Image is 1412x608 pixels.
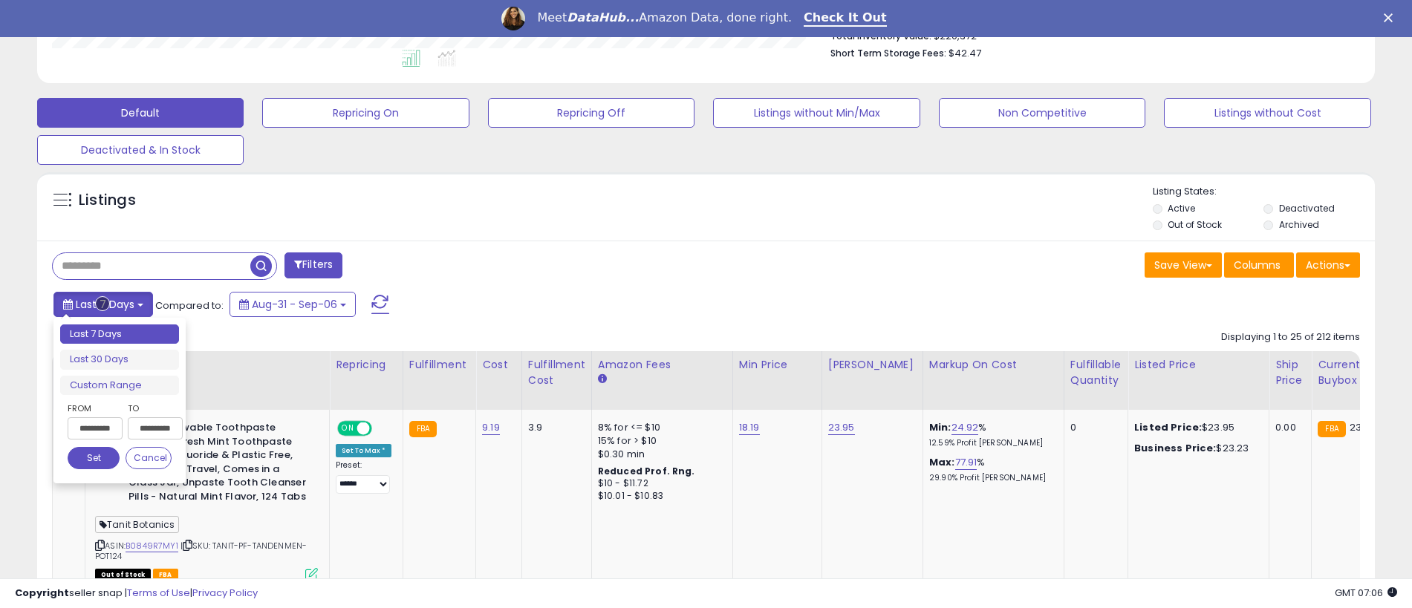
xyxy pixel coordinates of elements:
[1318,421,1345,437] small: FBA
[1164,98,1370,128] button: Listings without Cost
[828,357,917,373] div: [PERSON_NAME]
[1134,442,1258,455] div: $23.23
[1145,252,1222,278] button: Save View
[598,357,726,373] div: Amazon Fees
[1234,258,1281,272] span: Columns
[537,10,792,25] div: Meet Amazon Data, done right.
[713,98,920,128] button: Listings without Min/Max
[339,422,357,435] span: ON
[1070,357,1122,388] div: Fulfillable Quantity
[955,455,977,470] a: 77.91
[929,473,1053,483] p: 29.90% Profit [PERSON_NAME]
[1350,420,1376,434] span: 23.95
[1335,586,1397,600] span: 2025-09-14 07:06 GMT
[95,516,179,533] span: Tanit Botanics
[95,540,307,562] span: | SKU: TANIT-PF-TANDENMEN-POT124
[15,586,69,600] strong: Copyright
[1318,357,1394,388] div: Current Buybox Price
[923,351,1064,410] th: The percentage added to the cost of goods (COGS) that forms the calculator for Min & Max prices.
[1224,252,1294,278] button: Columns
[1279,218,1319,231] label: Archived
[91,357,323,373] div: Title
[598,373,607,386] small: Amazon Fees.
[336,460,391,494] div: Preset:
[567,10,639,24] i: DataHub...
[336,444,391,457] div: Set To Max *
[488,98,694,128] button: Repricing Off
[828,420,855,435] a: 23.95
[598,421,721,434] div: 8% for <= $10
[501,7,525,30] img: Profile image for Georgie
[1070,421,1116,434] div: 0
[598,448,721,461] div: $0.30 min
[68,447,120,469] button: Set
[53,292,153,317] button: Last 7 Days
[336,357,397,373] div: Repricing
[804,10,887,27] a: Check It Out
[126,540,178,552] a: B0849R7MY1
[252,297,337,312] span: Aug-31 - Sep-06
[739,357,816,373] div: Min Price
[1168,202,1195,215] label: Active
[1134,357,1263,373] div: Listed Price
[37,135,244,165] button: Deactivated & In Stock
[929,438,1053,448] p: 12.59% Profit [PERSON_NAME]
[1296,252,1360,278] button: Actions
[15,586,258,601] div: seller snap | |
[76,297,134,312] span: Last 7 Days
[262,98,469,128] button: Repricing On
[830,30,931,42] b: Total Inventory Value:
[68,401,120,416] label: From
[598,490,721,503] div: $10.01 - $10.83
[598,465,695,477] b: Reduced Prof. Rng.
[1275,421,1300,434] div: 0.00
[155,298,224,313] span: Compared to:
[127,586,190,600] a: Terms of Use
[1134,441,1216,455] b: Business Price:
[128,401,172,416] label: To
[128,421,309,507] b: TANIT Chewable Toothpaste Tablets - Fresh Mint Toothpaste Tablets - Fluoride & Plastic Free, Perf...
[1168,218,1222,231] label: Out of Stock
[79,190,136,211] h5: Listings
[284,252,342,278] button: Filters
[739,420,760,435] a: 18.19
[482,357,515,373] div: Cost
[939,98,1145,128] button: Non Competitive
[929,456,1053,483] div: %
[528,421,580,434] div: 3.9
[1279,202,1335,215] label: Deactivated
[929,357,1058,373] div: Markup on Cost
[37,98,244,128] button: Default
[1134,420,1202,434] b: Listed Price:
[528,357,585,388] div: Fulfillment Cost
[192,586,258,600] a: Privacy Policy
[1153,185,1375,199] p: Listing States:
[929,421,1053,448] div: %
[482,420,500,435] a: 9.19
[60,324,179,344] li: Last 7 Days
[1221,330,1360,344] div: Displaying 1 to 25 of 212 items
[370,422,394,435] span: OFF
[830,47,946,59] b: Short Term Storage Fees:
[409,357,469,373] div: Fulfillment
[949,46,981,60] span: $42.47
[598,434,721,448] div: 15% for > $10
[230,292,356,317] button: Aug-31 - Sep-06
[929,455,955,469] b: Max:
[126,447,172,469] button: Cancel
[951,420,979,435] a: 24.92
[409,421,437,437] small: FBA
[1134,421,1258,434] div: $23.95
[60,350,179,370] li: Last 30 Days
[1275,357,1305,388] div: Ship Price
[929,420,951,434] b: Min:
[60,376,179,396] li: Custom Range
[598,477,721,490] div: $10 - $11.72
[1384,13,1399,22] div: Close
